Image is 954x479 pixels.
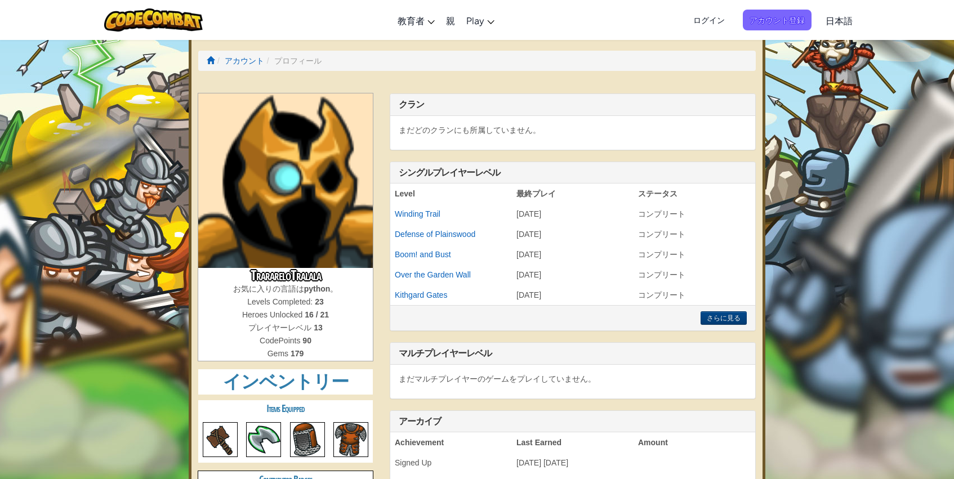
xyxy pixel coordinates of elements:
p: まだどのクランにも所属していません。 [399,124,747,136]
span: CodePoints [260,336,302,345]
span: Gems [268,349,291,358]
strong: 16 / 21 [305,310,329,319]
strong: 13 [314,323,323,332]
strong: 23 [315,297,324,306]
a: Play [461,5,500,35]
td: Signed Up [390,453,512,473]
h3: アーカイブ [399,417,747,427]
td: [DATE] [DATE] [512,453,634,473]
span: お気に入りの言語は [233,284,304,293]
li: プロフィール [264,55,322,66]
a: Boom! and Bust [395,250,451,259]
a: Over the Garden Wall [395,270,471,279]
a: Winding Trail [395,209,440,218]
h3: シングルプレイヤーレベル [399,168,747,178]
h3: TrarareloTralala [198,268,373,283]
td: [DATE] [512,224,634,244]
img: CodeCombat logo [104,8,203,32]
a: Defense of Plainswood [395,230,475,239]
strong: 90 [302,336,311,345]
td: コンプリート [634,285,755,305]
th: ステータス [634,183,755,204]
td: コンプリート [634,265,755,285]
button: さらに見る [701,311,747,325]
td: [DATE] [512,204,634,224]
a: Kithgard Gates [395,290,447,299]
a: 日本語 [820,5,858,35]
th: Level [390,183,512,204]
h2: インベントリー [198,369,373,395]
span: 日本語 [826,15,853,26]
span: プレイヤーレベル [248,323,314,332]
button: アカウント登録 [743,10,812,30]
th: Last Earned [512,432,634,453]
td: コンプリート [634,224,755,244]
span: 教育者 [398,15,425,26]
h3: クラン [399,100,747,110]
span: 。 [330,284,338,293]
td: [DATE] [512,265,634,285]
th: Amount [634,432,755,453]
td: [DATE] [512,285,634,305]
strong: 179 [291,349,304,358]
p: まだマルチプレイヤーのゲームをプレイしていません。 [399,373,747,384]
a: 教育者 [392,5,440,35]
td: コンプリート [634,244,755,265]
h3: マルチプレイヤーレベル [399,348,747,359]
span: Levels Completed: [247,297,315,306]
a: アカウント [225,56,264,65]
th: 最終プレイ [512,183,634,204]
button: ログイン [686,10,732,30]
td: [DATE] [512,244,634,265]
span: Heroes Unlocked [242,310,305,319]
th: Achievement [390,432,512,453]
h4: Items Equipped [204,400,367,417]
a: 親 [440,5,461,35]
strong: python [304,284,331,293]
span: Play [466,15,484,26]
td: コンプリート [634,204,755,224]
